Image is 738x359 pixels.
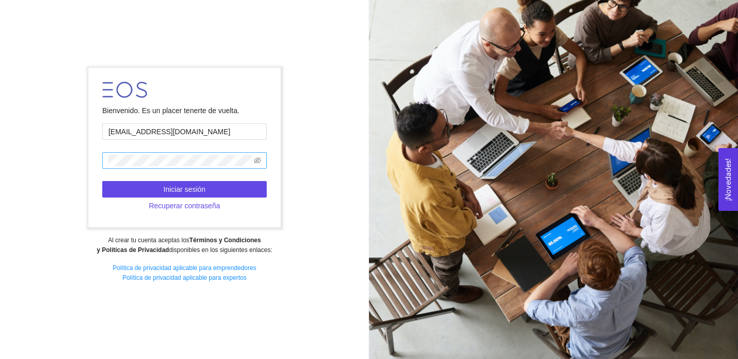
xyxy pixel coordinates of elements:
[718,148,738,211] button: Open Feedback Widget
[102,181,267,198] button: Iniciar sesión
[113,264,256,272] a: Política de privacidad aplicable para emprendedores
[122,274,246,281] a: Política de privacidad aplicable para expertos
[163,184,206,195] span: Iniciar sesión
[97,237,261,254] strong: Términos y Condiciones y Políticas de Privacidad
[254,157,261,164] span: eye-invisible
[7,236,362,255] div: Al crear tu cuenta aceptas los disponibles en los siguientes enlaces:
[102,82,147,98] img: LOGO
[102,202,267,210] a: Recuperar contraseña
[102,123,267,140] input: Correo electrónico
[102,198,267,214] button: Recuperar contraseña
[102,105,267,116] div: Bienvenido. Es un placer tenerte de vuelta.
[149,200,220,211] span: Recuperar contraseña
